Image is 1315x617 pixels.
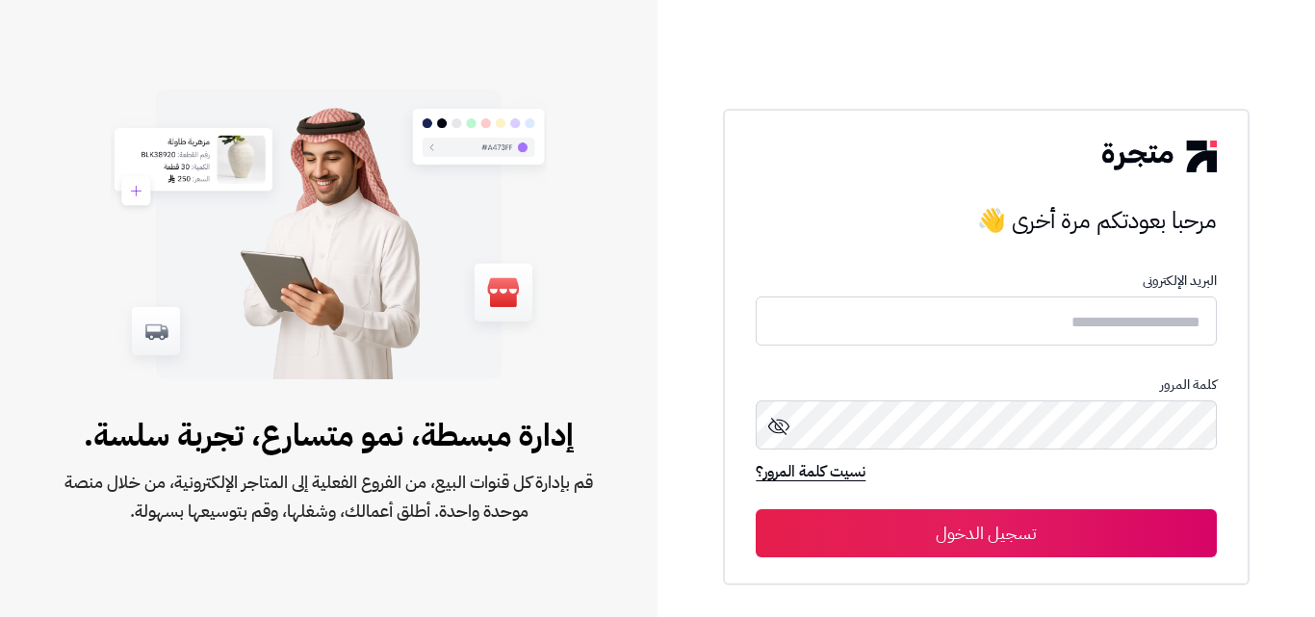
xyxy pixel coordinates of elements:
[1102,141,1216,171] img: logo-2.png
[756,377,1216,393] p: كلمة المرور
[756,509,1216,557] button: تسجيل الدخول
[756,201,1216,240] h3: مرحبا بعودتكم مرة أخرى 👋
[756,273,1216,289] p: البريد الإلكترونى
[62,468,596,526] span: قم بإدارة كل قنوات البيع، من الفروع الفعلية إلى المتاجر الإلكترونية، من خلال منصة موحدة واحدة. أط...
[756,460,865,487] a: نسيت كلمة المرور؟
[62,412,596,458] span: إدارة مبسطة، نمو متسارع، تجربة سلسة.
